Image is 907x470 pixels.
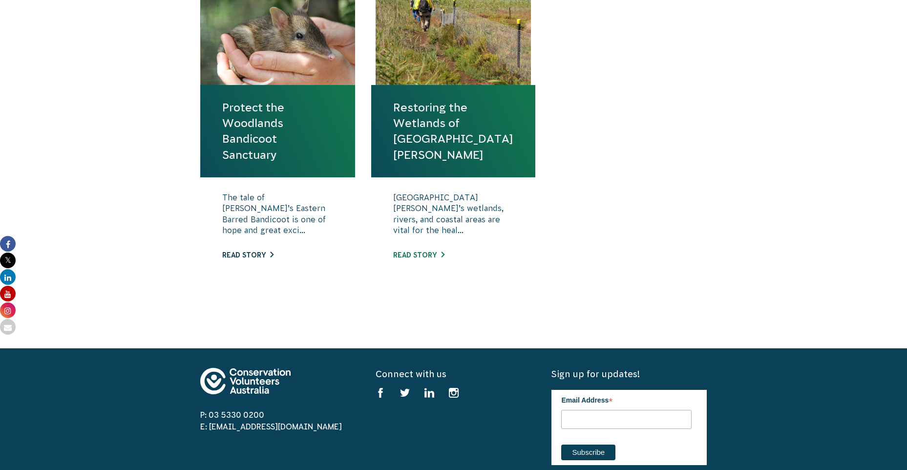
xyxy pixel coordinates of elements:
a: Read story [222,251,274,259]
h5: Sign up for updates! [551,368,707,380]
a: E: [EMAIL_ADDRESS][DOMAIN_NAME] [200,422,342,431]
p: [GEOGRAPHIC_DATA][PERSON_NAME]’s wetlands, rivers, and coastal areas are vital for the heal... [393,192,513,241]
a: Protect the Woodlands Bandicoot Sanctuary [222,100,334,163]
h5: Connect with us [376,368,531,380]
a: Read story [393,251,444,259]
input: Subscribe [561,445,615,460]
p: The tale of [PERSON_NAME]’s Eastern Barred Bandicoot is one of hope and great exci... [222,192,334,241]
a: Restoring the Wetlands of [GEOGRAPHIC_DATA][PERSON_NAME] [393,100,513,163]
label: Email Address [561,390,692,408]
a: P: 03 5330 0200 [200,410,264,419]
img: logo-footer.svg [200,368,291,394]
